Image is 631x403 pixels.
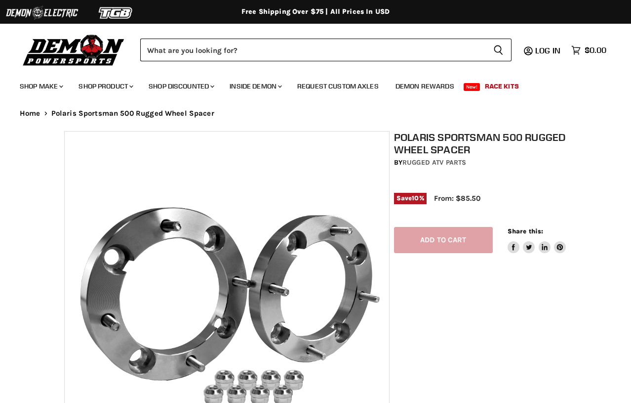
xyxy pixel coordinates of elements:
a: Request Custom Axles [290,76,386,96]
ul: Main menu [12,72,604,96]
a: Home [20,109,40,118]
h1: Polaris Sportsman 500 Rugged Wheel Spacer [394,131,571,156]
span: From: $85.50 [434,194,480,203]
span: Log in [535,45,560,55]
a: Log in [531,46,566,55]
img: TGB Logo 2 [79,3,153,22]
a: Shop Make [12,76,69,96]
img: Demon Powersports [20,32,128,67]
a: Race Kits [477,76,526,96]
span: 10 [412,194,419,202]
span: Share this: [508,227,543,235]
a: Inside Demon [222,76,288,96]
span: New! [464,83,480,91]
a: Shop Product [71,76,139,96]
a: Demon Rewards [388,76,462,96]
div: by [394,157,571,168]
img: Demon Electric Logo 2 [5,3,79,22]
span: $0.00 [585,45,606,55]
a: $0.00 [566,43,611,57]
a: Rugged ATV Parts [402,158,466,167]
a: Shop Discounted [141,76,220,96]
aside: Share this: [508,227,566,253]
span: Polaris Sportsman 500 Rugged Wheel Spacer [51,109,214,118]
input: Search [140,39,485,61]
form: Product [140,39,512,61]
span: Save % [394,193,427,204]
button: Search [485,39,512,61]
